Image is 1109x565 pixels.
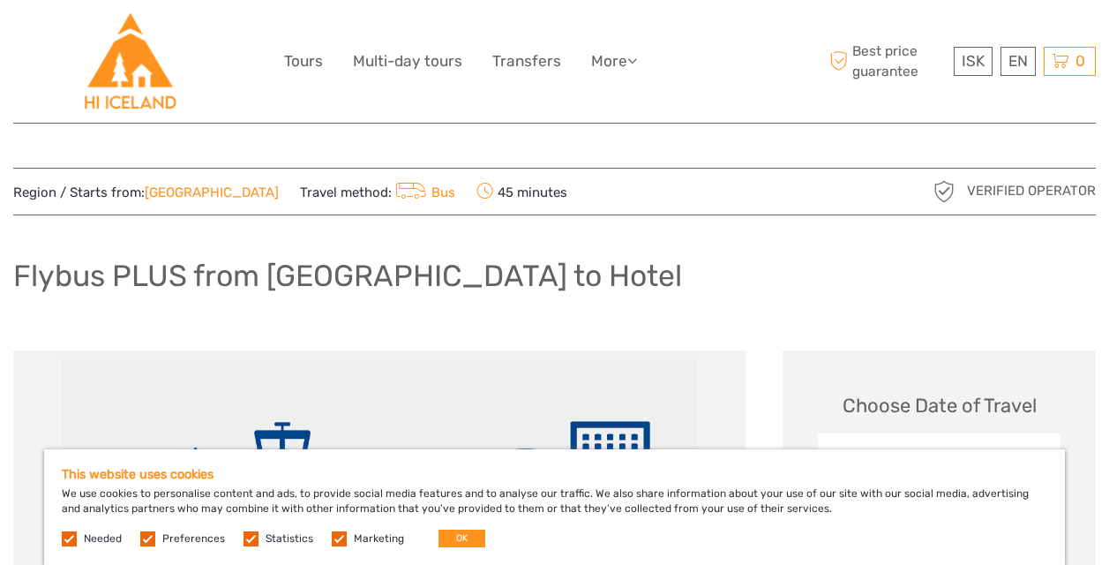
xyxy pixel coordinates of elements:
div: We use cookies to personalise content and ads, to provide social media features and to analyse ou... [44,449,1065,565]
span: Best price guarantee [825,41,949,80]
label: Statistics [266,531,313,546]
a: More [591,49,637,74]
label: Marketing [354,531,404,546]
div: Choose Date of Travel [843,392,1037,419]
a: [GEOGRAPHIC_DATA] [145,185,279,200]
label: Needed [84,531,122,546]
button: OK [438,530,485,547]
span: Verified Operator [967,182,1096,200]
a: Bus [392,185,455,200]
span: Travel method: [300,179,455,204]
span: 45 minutes [476,179,567,204]
h1: Flybus PLUS from [GEOGRAPHIC_DATA] to Hotel [13,258,682,294]
img: Hostelling International [82,13,178,109]
div: EN [1000,47,1036,76]
h5: This website uses cookies [62,467,1047,482]
span: 0 [1073,52,1088,70]
label: Preferences [162,531,225,546]
img: verified_operator_grey_128.png [930,177,958,206]
span: ISK [962,52,985,70]
span: Region / Starts from: [13,184,279,202]
a: Tours [284,49,323,74]
a: Transfers [492,49,561,74]
a: Multi-day tours [353,49,462,74]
